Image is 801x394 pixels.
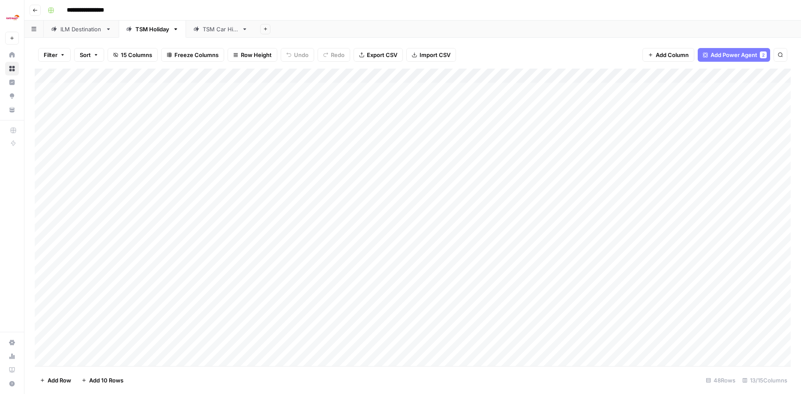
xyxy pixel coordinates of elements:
[656,51,689,59] span: Add Column
[5,103,19,117] a: Your Data
[241,51,272,59] span: Row Height
[367,51,397,59] span: Export CSV
[186,21,255,38] a: TSM Car Hire
[5,10,21,25] img: Ice Travel Group Logo
[5,48,19,62] a: Home
[294,51,309,59] span: Undo
[711,51,757,59] span: Add Power Agent
[44,21,119,38] a: ILM Destination
[5,7,19,28] button: Workspace: Ice Travel Group
[642,48,694,62] button: Add Column
[228,48,277,62] button: Row Height
[281,48,314,62] button: Undo
[406,48,456,62] button: Import CSV
[35,373,76,387] button: Add Row
[108,48,158,62] button: 15 Columns
[161,48,224,62] button: Freeze Columns
[760,51,767,58] div: 2
[80,51,91,59] span: Sort
[203,25,238,33] div: TSM Car Hire
[119,21,186,38] a: TSM Holiday
[5,336,19,349] a: Settings
[38,48,71,62] button: Filter
[44,51,57,59] span: Filter
[5,363,19,377] a: Learning Hub
[702,373,739,387] div: 48 Rows
[135,25,169,33] div: TSM Holiday
[60,25,102,33] div: ILM Destination
[698,48,770,62] button: Add Power Agent2
[5,89,19,103] a: Opportunities
[76,373,129,387] button: Add 10 Rows
[420,51,450,59] span: Import CSV
[318,48,350,62] button: Redo
[89,376,123,385] span: Add 10 Rows
[354,48,403,62] button: Export CSV
[48,376,71,385] span: Add Row
[5,377,19,391] button: Help + Support
[74,48,104,62] button: Sort
[331,51,345,59] span: Redo
[762,51,765,58] span: 2
[5,75,19,89] a: Insights
[121,51,152,59] span: 15 Columns
[739,373,791,387] div: 13/15 Columns
[174,51,219,59] span: Freeze Columns
[5,62,19,75] a: Browse
[5,349,19,363] a: Usage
